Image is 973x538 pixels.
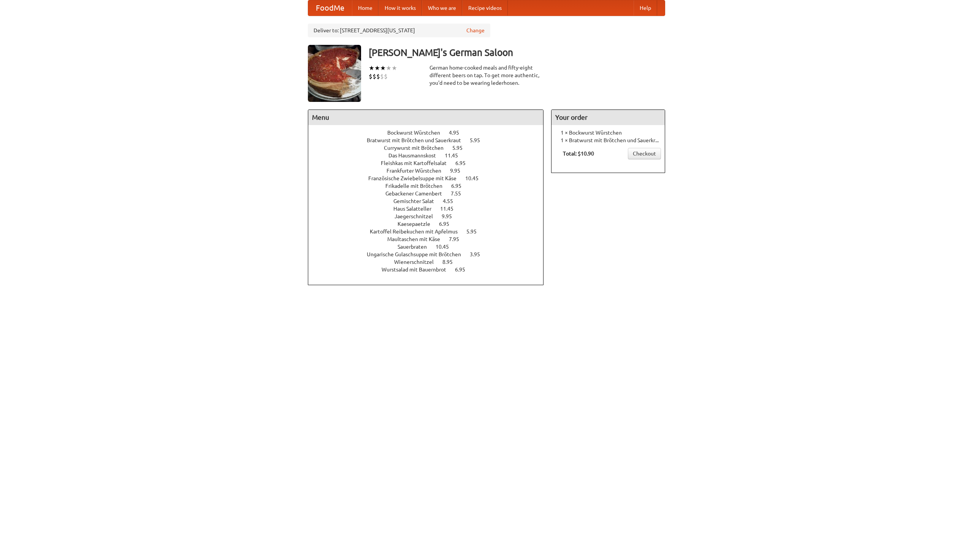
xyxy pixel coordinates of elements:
a: How it works [379,0,422,16]
li: 1 × Bratwurst mit Brötchen und Sauerkraut [555,136,661,144]
a: Bockwurst Würstchen 4.95 [387,130,473,136]
a: Gemischter Salat 4.55 [393,198,467,204]
h4: Menu [308,110,543,125]
span: Haus Salatteller [393,206,439,212]
span: 5.95 [466,229,484,235]
span: 11.45 [445,152,466,159]
li: $ [380,72,384,81]
span: 3.95 [470,251,488,257]
span: 10.45 [436,244,456,250]
li: ★ [374,64,380,72]
span: Bratwurst mit Brötchen und Sauerkraut [367,137,469,143]
a: Fleishkas mit Kartoffelsalat 6.95 [381,160,480,166]
a: Französische Zwiebelsuppe mit Käse 10.45 [368,175,493,181]
div: Deliver to: [STREET_ADDRESS][US_STATE] [308,24,490,37]
span: 9.95 [450,168,468,174]
a: Help [634,0,657,16]
h3: [PERSON_NAME]'s German Saloon [369,45,665,60]
span: 8.95 [442,259,460,265]
b: Total: $10.90 [563,151,594,157]
li: $ [369,72,372,81]
span: 4.55 [443,198,461,204]
span: 6.95 [455,160,473,166]
li: ★ [391,64,397,72]
span: 6.95 [455,267,473,273]
h4: Your order [551,110,665,125]
li: ★ [386,64,391,72]
li: ★ [369,64,374,72]
span: 11.45 [440,206,461,212]
span: Das Hausmannskost [388,152,444,159]
a: FoodMe [308,0,352,16]
a: Bratwurst mit Brötchen und Sauerkraut 5.95 [367,137,494,143]
span: 5.95 [452,145,470,151]
span: 4.95 [449,130,467,136]
span: Wurstsalad mit Bauernbrot [382,267,454,273]
span: 5.95 [470,137,488,143]
span: Französische Zwiebelsuppe mit Käse [368,175,464,181]
span: Jaegerschnitzel [395,213,441,219]
span: Kartoffel Reibekuchen mit Apfelmus [370,229,465,235]
a: Haus Salatteller 11.45 [393,206,467,212]
span: 7.55 [451,190,469,197]
li: $ [372,72,376,81]
span: Maultaschen mit Käse [387,236,448,242]
a: Gebackener Camenbert 7.55 [385,190,475,197]
a: Home [352,0,379,16]
span: Sauerbraten [398,244,434,250]
span: 6.95 [451,183,469,189]
span: Currywurst mit Brötchen [384,145,451,151]
li: $ [384,72,388,81]
span: Fleishkas mit Kartoffelsalat [381,160,454,166]
span: Frikadelle mit Brötchen [385,183,450,189]
span: Wienerschnitzel [394,259,441,265]
a: Who we are [422,0,462,16]
a: Ungarische Gulaschsuppe mit Brötchen 3.95 [367,251,494,257]
span: Ungarische Gulaschsuppe mit Brötchen [367,251,469,257]
a: Kartoffel Reibekuchen mit Apfelmus 5.95 [370,229,491,235]
a: Wienerschnitzel 8.95 [394,259,467,265]
span: Bockwurst Würstchen [387,130,448,136]
span: Frankfurter Würstchen [387,168,449,174]
li: ★ [380,64,386,72]
span: 9.95 [442,213,460,219]
span: Gemischter Salat [393,198,442,204]
span: Gebackener Camenbert [385,190,450,197]
a: Recipe videos [462,0,508,16]
a: Frankfurter Würstchen 9.95 [387,168,474,174]
span: 7.95 [449,236,467,242]
a: Maultaschen mit Käse 7.95 [387,236,473,242]
a: Sauerbraten 10.45 [398,244,463,250]
li: $ [376,72,380,81]
a: Currywurst mit Brötchen 5.95 [384,145,477,151]
img: angular.jpg [308,45,361,102]
a: Das Hausmannskost 11.45 [388,152,472,159]
a: Frikadelle mit Brötchen 6.95 [385,183,475,189]
div: German home-cooked meals and fifty-eight different beers on tap. To get more authentic, you'd nee... [429,64,544,87]
span: 6.95 [439,221,457,227]
li: 1 × Bockwurst Würstchen [555,129,661,136]
span: Kaesepaetzle [398,221,438,227]
a: Checkout [628,148,661,159]
a: Kaesepaetzle 6.95 [398,221,463,227]
a: Jaegerschnitzel 9.95 [395,213,466,219]
a: Wurstsalad mit Bauernbrot 6.95 [382,267,479,273]
span: 10.45 [465,175,486,181]
a: Change [466,27,485,34]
